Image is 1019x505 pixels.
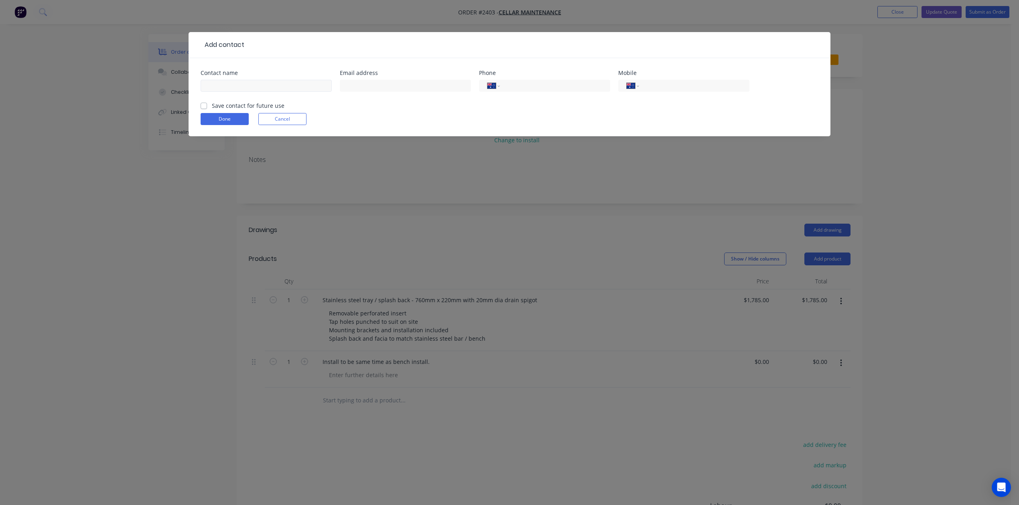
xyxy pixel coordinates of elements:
div: Phone [479,70,610,76]
button: Cancel [258,113,307,125]
div: Mobile [618,70,749,76]
div: Contact name [201,70,332,76]
div: Open Intercom Messenger [992,478,1011,497]
div: Add contact [201,40,244,50]
div: Email address [340,70,471,76]
button: Done [201,113,249,125]
label: Save contact for future use [212,101,284,110]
